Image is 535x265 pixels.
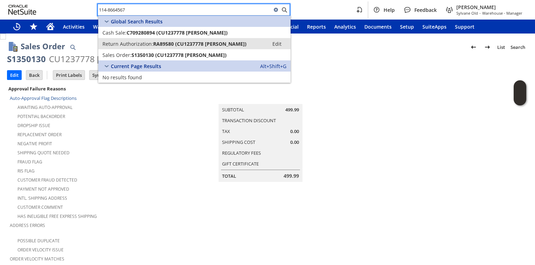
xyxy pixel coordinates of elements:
[98,38,291,49] a: Return Authorization:RA89580 (CU1237778 [PERSON_NAME])Edit:
[98,27,291,38] a: Cash Sale:C709280894 (CU1237778 [PERSON_NAME])Edit:
[222,128,230,134] a: Tax
[479,10,481,16] span: -
[482,10,522,16] span: Warehouse - Manager
[102,52,131,58] span: Sales Order:
[53,71,85,80] input: Print Labels
[17,186,69,192] a: Payment not approved
[222,150,261,156] a: Regulatory Fees
[8,5,36,15] svg: logo
[285,106,299,113] span: 499.99
[42,20,59,34] a: Home
[17,195,67,201] a: Intl. Shipping Address
[508,42,528,53] a: Search
[25,20,42,34] div: Shortcuts
[455,23,475,30] span: Support
[98,49,291,60] a: Sales Order:S1350130 (CU1237778 [PERSON_NAME])Edit:
[456,10,478,16] span: Sylvane Old
[307,23,326,30] span: Reports
[265,39,289,48] a: Edit:
[69,43,77,51] img: Quick Find
[384,7,395,13] span: Help
[46,22,55,31] svg: Home
[219,93,302,104] caption: Summary
[89,20,124,34] a: Warehouse
[102,41,153,47] span: Return Authorization:
[290,128,299,135] span: 0.00
[280,6,288,14] svg: Search
[17,238,60,244] a: Possible Duplicate
[414,7,437,13] span: Feedback
[330,20,360,34] a: Analytics
[90,71,133,80] input: Sync To Database
[13,22,21,31] svg: Recent Records
[514,93,526,106] span: Oracle Guided Learning Widget. To move around, please hold and drag
[290,139,299,146] span: 0.00
[98,6,272,14] input: Search
[10,222,45,228] a: Address Errors
[17,132,62,138] a: Replacement Order
[17,177,77,183] a: Customer Fraud Detected
[21,41,65,52] h1: Sales Order
[360,20,396,34] a: Documents
[17,168,35,174] a: RIS flag
[26,71,42,80] input: Back
[17,141,52,147] a: Negative Profit
[396,20,418,34] a: Setup
[514,80,526,105] iframe: Click here to launch Oracle Guided Learning Help Panel
[10,95,77,101] a: Auto-Approval Flag Descriptions
[303,20,330,34] a: Reports
[422,23,447,30] span: SuiteApps
[284,172,299,179] span: 499.99
[494,42,508,53] a: List
[334,23,356,30] span: Analytics
[131,52,227,58] span: S1350130 (CU1237778 [PERSON_NAME])
[153,41,247,47] span: RA89580 (CU1237778 [PERSON_NAME])
[93,23,120,30] span: Warehouse
[10,256,64,262] a: Order Velocity Matches
[222,139,255,145] a: Shipping Cost
[17,213,97,219] a: Has Ineligible Free Express Shipping
[483,43,492,51] img: Next
[17,247,64,253] a: Order Velocity Issue
[102,29,127,36] span: Cash Sale:
[17,159,42,165] a: Fraud Flag
[456,4,522,10] span: [PERSON_NAME]
[222,106,244,113] a: Subtotal
[17,204,63,210] a: Customer Comment
[418,20,451,34] a: SuiteApps
[7,71,21,80] input: Edit
[222,173,236,179] a: Total
[8,20,25,34] a: Recent Records
[59,20,89,34] a: Activities
[222,117,276,124] a: Transaction Discount
[29,22,38,31] svg: Shortcuts
[400,23,414,30] span: Setup
[127,29,228,36] span: C709280894 (CU1237778 [PERSON_NAME])
[222,161,259,167] a: Gift Certificate
[17,150,70,156] a: Shipping Quote Needed
[17,113,65,119] a: Potential Backorder
[7,53,46,65] div: S1350130
[260,63,286,69] span: Alt+Shift+G
[102,74,142,81] span: No results found
[17,104,72,110] a: Awaiting Auto-Approval
[111,18,163,25] span: Global Search Results
[451,20,479,34] a: Support
[469,43,478,51] img: Previous
[98,72,291,83] a: No results found
[111,63,161,69] span: Current Page Results
[7,84,178,93] div: Approval Failure Reasons
[49,53,162,65] div: CU1237778 [PERSON_NAME]
[63,23,85,30] span: Activities
[17,123,50,128] a: Dropship Issue
[364,23,392,30] span: Documents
